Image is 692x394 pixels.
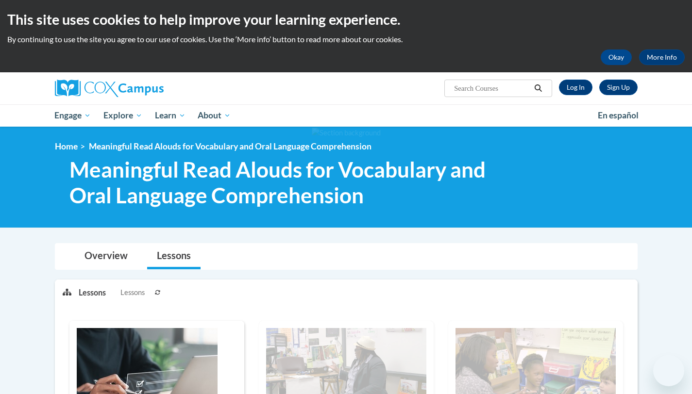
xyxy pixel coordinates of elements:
a: En español [591,105,645,126]
img: Cox Campus [55,80,164,97]
a: Register [599,80,638,95]
img: Section background [312,128,381,138]
span: About [198,110,231,121]
p: By continuing to use the site you agree to our use of cookies. Use the ‘More info’ button to read... [7,34,685,45]
p: Lessons [79,287,106,298]
a: Cox Campus [55,80,239,97]
span: Learn [155,110,186,121]
input: Search Courses [453,82,531,94]
a: Overview [75,244,137,269]
a: Log In [559,80,592,95]
button: Search [531,82,545,94]
span: Lessons [120,287,145,298]
button: Okay [601,49,632,65]
span: Meaningful Read Alouds for Vocabulary and Oral Language Comprehension [89,141,371,151]
a: About [191,104,237,127]
a: More Info [639,49,685,65]
span: Meaningful Read Alouds for Vocabulary and Oral Language Comprehension [69,157,503,208]
a: Learn [149,104,192,127]
span: Explore [103,110,142,121]
div: Main menu [40,104,652,127]
span: Engage [54,110,91,121]
a: Explore [97,104,149,127]
h2: This site uses cookies to help improve your learning experience. [7,10,685,29]
iframe: Button to launch messaging window [653,355,684,386]
span: En español [598,110,639,120]
a: Home [55,141,78,151]
a: Lessons [147,244,201,269]
a: Engage [49,104,98,127]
